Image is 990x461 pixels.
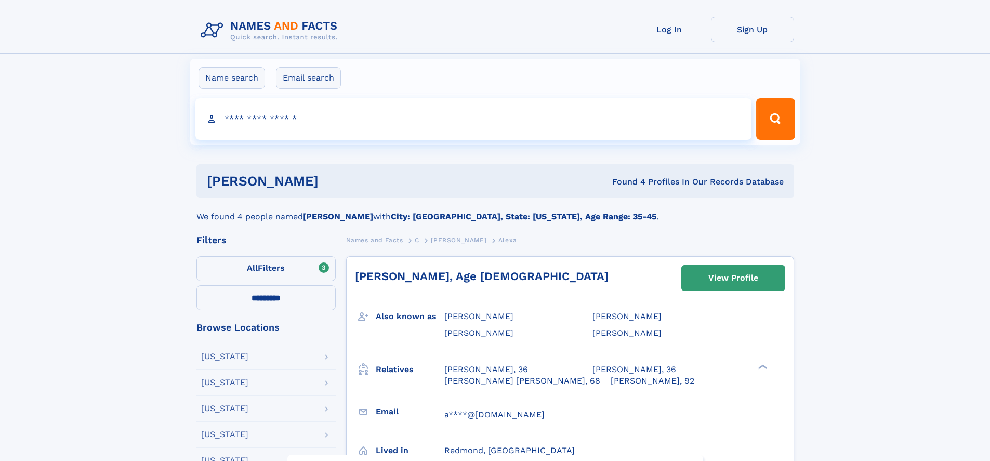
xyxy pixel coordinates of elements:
h3: Lived in [376,442,444,459]
a: Log In [628,17,711,42]
div: [US_STATE] [201,378,248,387]
div: Found 4 Profiles In Our Records Database [465,176,784,188]
img: Logo Names and Facts [196,17,346,45]
span: Redmond, [GEOGRAPHIC_DATA] [444,445,575,455]
span: [PERSON_NAME] [431,236,486,244]
a: [PERSON_NAME] [PERSON_NAME], 68 [444,375,600,387]
div: Browse Locations [196,323,336,332]
a: Sign Up [711,17,794,42]
span: All [247,263,258,273]
label: Filters [196,256,336,281]
label: Name search [199,67,265,89]
b: City: [GEOGRAPHIC_DATA], State: [US_STATE], Age Range: 35-45 [391,212,656,221]
span: C [415,236,419,244]
a: [PERSON_NAME], Age [DEMOGRAPHIC_DATA] [355,270,609,283]
div: Filters [196,235,336,245]
a: [PERSON_NAME] [431,233,486,246]
h3: Also known as [376,308,444,325]
a: [PERSON_NAME], 92 [611,375,694,387]
span: [PERSON_NAME] [444,328,513,338]
h3: Email [376,403,444,420]
span: [PERSON_NAME] [592,328,662,338]
label: Email search [276,67,341,89]
h3: Relatives [376,361,444,378]
a: Names and Facts [346,233,403,246]
div: [US_STATE] [201,352,248,361]
a: [PERSON_NAME], 36 [592,364,676,375]
a: C [415,233,419,246]
div: ❯ [756,363,768,370]
h1: [PERSON_NAME] [207,175,466,188]
button: Search Button [756,98,795,140]
span: Alexa [498,236,517,244]
a: View Profile [682,266,785,291]
b: [PERSON_NAME] [303,212,373,221]
div: We found 4 people named with . [196,198,794,223]
div: [US_STATE] [201,430,248,439]
input: search input [195,98,752,140]
div: [US_STATE] [201,404,248,413]
a: [PERSON_NAME], 36 [444,364,528,375]
span: [PERSON_NAME] [592,311,662,321]
span: [PERSON_NAME] [444,311,513,321]
div: View Profile [708,266,758,290]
